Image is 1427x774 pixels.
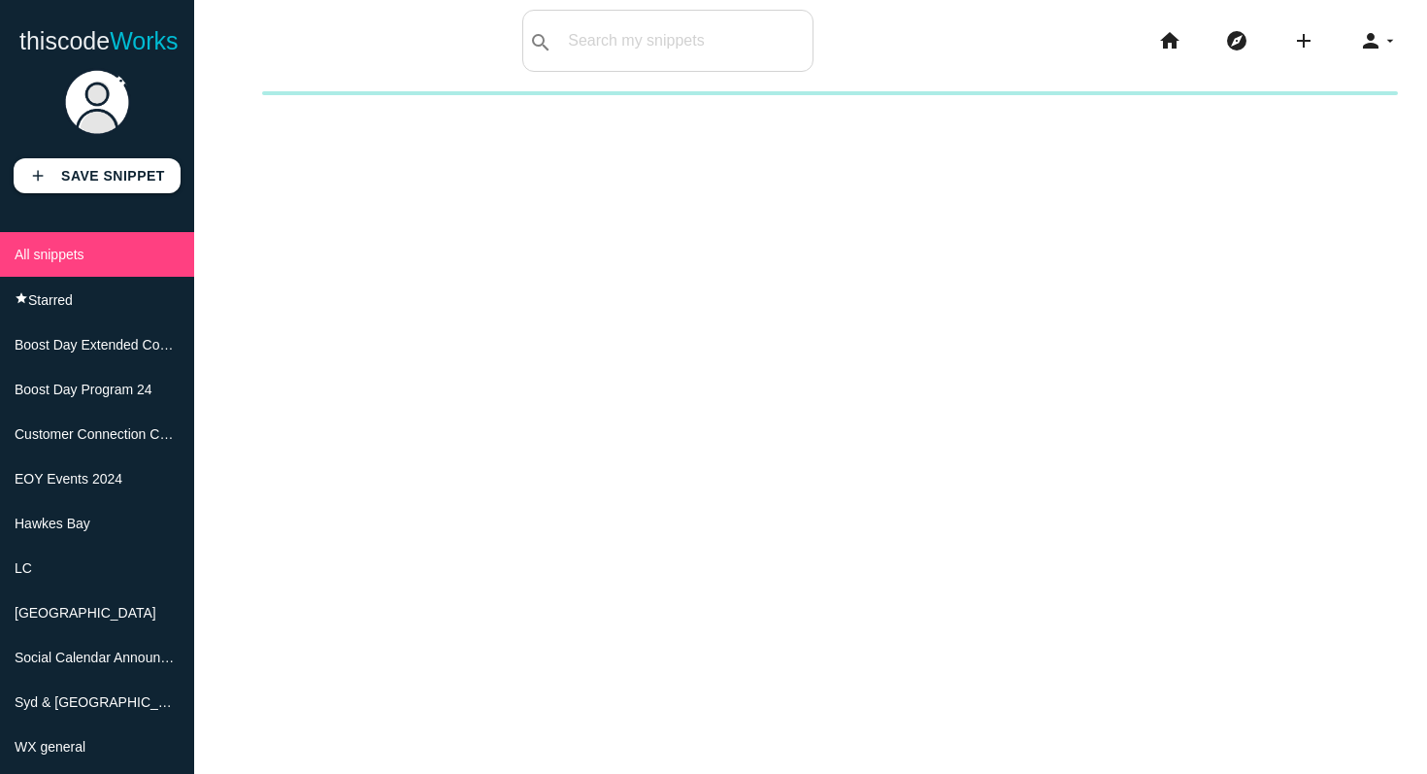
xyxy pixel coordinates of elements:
[110,27,178,54] span: Works
[1292,10,1315,72] i: add
[14,158,181,193] a: addSave Snippet
[15,694,196,710] span: Syd & [GEOGRAPHIC_DATA]
[15,471,122,487] span: EOY Events 2024
[15,650,212,665] span: Social Calendar Announcements
[15,291,28,305] i: star
[63,68,131,136] img: user.png
[19,10,179,72] a: thiscodeWorks
[61,168,165,184] b: Save Snippet
[15,739,85,755] span: WX general
[15,560,32,576] span: LC
[1158,10,1181,72] i: home
[15,516,90,531] span: Hawkes Bay
[529,12,552,74] i: search
[1382,10,1398,72] i: arrow_drop_down
[28,292,73,308] span: Starred
[1359,10,1382,72] i: person
[1225,10,1248,72] i: explore
[15,605,156,621] span: [GEOGRAPHIC_DATA]
[523,11,558,71] button: search
[29,158,47,193] i: add
[15,426,197,442] span: Customer Connection Comms
[15,382,152,397] span: Boost Day Program 24
[15,247,84,262] span: All snippets
[15,337,208,353] span: Boost Day Extended Comms 24
[558,20,813,61] input: Search my snippets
